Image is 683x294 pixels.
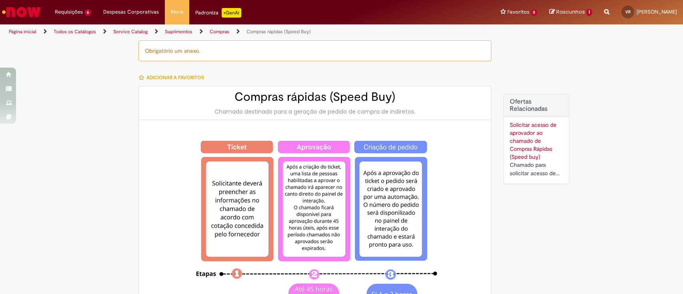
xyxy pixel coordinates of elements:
span: Adicionar a Favoritos [146,74,204,81]
a: Compras rápidas (Speed Buy) [246,28,311,35]
div: Padroniza [195,8,241,18]
a: Compras [210,28,229,35]
span: 6 [84,9,91,16]
div: Obrigatório um anexo. [138,40,491,61]
div: Chamado destinado para a geração de pedido de compra de indiretos. [147,108,483,116]
span: 5 [531,9,538,16]
ul: Trilhas de página [6,24,449,39]
div: Ofertas Relacionadas [503,94,569,184]
span: Requisições [55,8,83,16]
a: Service Catalog [113,28,148,35]
a: Página inicial [9,28,36,35]
p: +GenAi [222,8,241,18]
div: Chamado para solicitar acesso de aprovador ao ticket de Speed buy [510,161,563,178]
button: Adicionar a Favoritos [138,69,208,86]
a: Suprimentos [165,28,192,35]
a: Solicitar acesso de aprovador ao chamado de Compras Rápidas (Speed buy) [510,121,557,160]
span: 1 [586,9,592,16]
span: More [171,8,183,16]
span: Rascunhos [556,8,585,16]
a: Todos os Catálogos [54,28,96,35]
span: Despesas Corporativas [103,8,159,16]
span: VR [625,9,631,14]
h2: Ofertas Relacionadas [510,98,563,112]
h2: Compras rápidas (Speed Buy) [147,90,483,104]
span: [PERSON_NAME] [637,8,677,15]
a: Rascunhos [549,8,592,16]
span: Favoritos [507,8,529,16]
img: ServiceNow [1,4,42,20]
